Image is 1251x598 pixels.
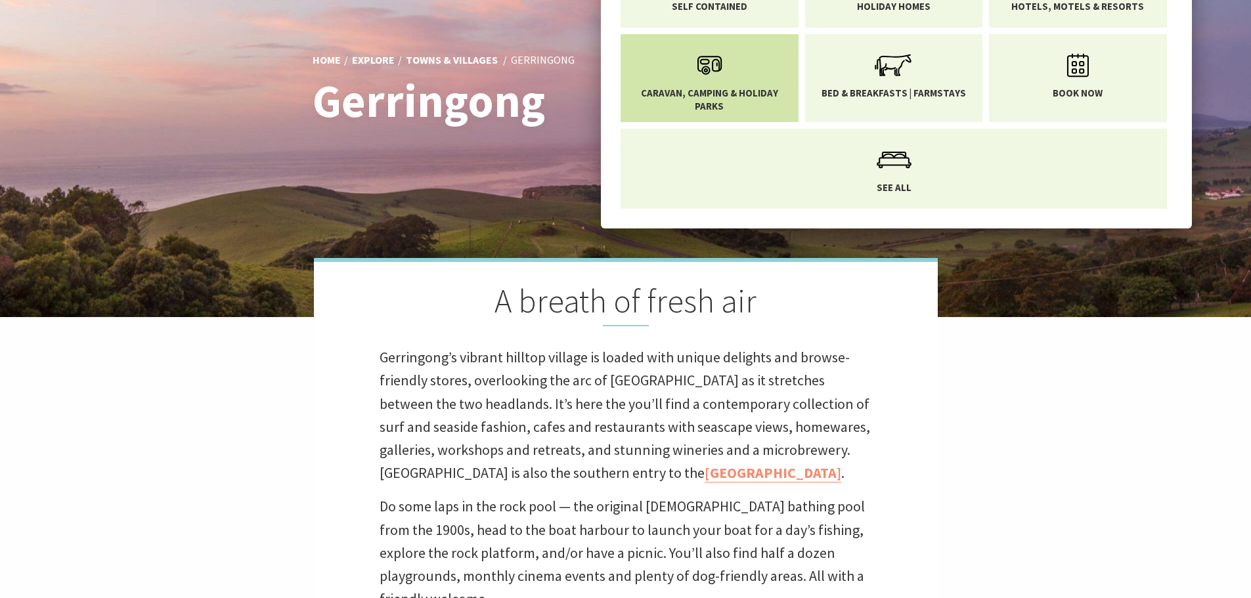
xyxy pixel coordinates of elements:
[630,87,789,112] span: Caravan, Camping & Holiday Parks
[705,463,841,482] a: [GEOGRAPHIC_DATA]
[511,52,575,69] li: Gerringong
[380,282,872,326] h2: A breath of fresh air
[380,346,872,484] p: Gerringong’s vibrant hilltop village is loaded with unique delights and browse-friendly stores, o...
[313,53,341,68] a: Home
[1053,87,1103,100] span: Book now
[877,181,911,194] span: See All
[406,53,498,68] a: Towns & Villages
[822,87,966,100] span: Bed & Breakfasts | Farmstays
[313,75,684,126] h1: Gerringong
[352,53,395,68] a: Explore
